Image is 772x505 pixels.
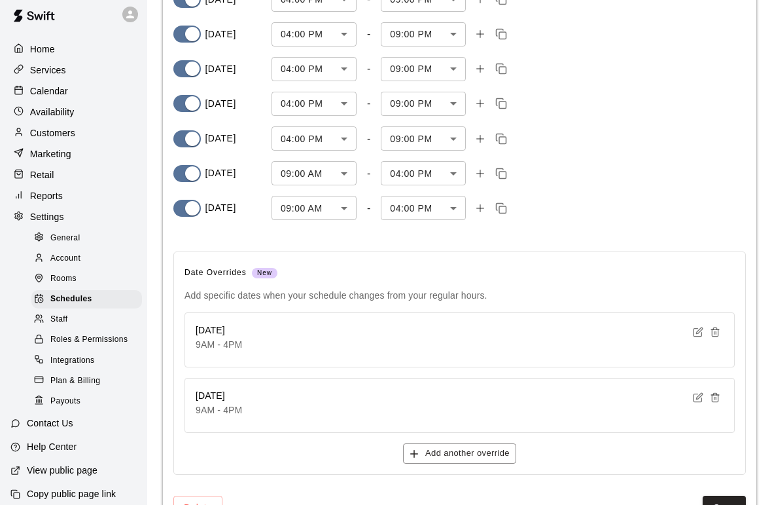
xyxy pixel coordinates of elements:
div: 09:00 PM [381,57,466,81]
p: Services [30,64,66,77]
div: 09:00 PM [381,92,466,116]
div: General [31,229,142,248]
span: Integrations [50,354,95,367]
div: 04:00 PM [272,92,357,116]
p: Add specific dates when your schedule changes from your regular hours. [184,289,735,302]
a: Availability [10,102,137,122]
div: 04:00 PM [272,22,357,47]
h6: [DATE] [196,324,242,338]
p: [DATE] [205,97,236,111]
p: Home [30,43,55,56]
div: Integrations [31,352,142,370]
button: Copy time [492,164,510,183]
div: Roles & Permissions [31,331,142,349]
div: - [367,28,370,40]
div: 09:00 AM [272,196,357,220]
div: - [367,63,370,75]
span: Rooms [50,272,77,286]
span: Account [50,252,80,265]
div: Schedules [31,290,142,309]
p: Contact Us [27,417,73,430]
p: Reports [30,189,63,202]
div: Payouts [31,392,142,411]
a: Roles & Permissions [31,330,147,350]
span: Plan & Billing [50,375,100,388]
p: Copy public page link [27,487,116,500]
a: Integrations [31,350,147,371]
p: Availability [30,105,75,119]
div: - [367,133,370,145]
a: Settings [10,207,137,227]
button: Add time slot [471,94,489,113]
div: 04:00 PM [381,161,466,185]
span: Roles & Permissions [50,333,128,346]
p: Calendar [30,84,68,98]
button: Add time slot [471,199,489,217]
a: Reports [10,186,137,206]
p: [DATE] [205,62,236,76]
button: Add another override [403,443,516,464]
button: Copy time [492,94,510,113]
div: 09:00 PM [381,126,466,151]
span: Payouts [50,395,80,408]
p: 9AM - 4PM [196,403,242,417]
a: Home [10,39,137,59]
div: Account [31,250,142,268]
a: General [31,228,147,248]
a: Retail [10,165,137,185]
span: General [50,232,80,245]
a: Plan & Billing [31,371,147,391]
a: Calendar [10,81,137,101]
button: Copy time [492,130,510,148]
span: Date Overrides [184,263,735,284]
button: Copy time [492,25,510,43]
div: 04:00 PM [381,196,466,220]
p: [DATE] [205,28,236,41]
p: [DATE] [205,166,236,180]
p: Customers [30,126,75,140]
div: - [367,98,370,109]
p: Settings [30,210,64,223]
button: Copy time [492,199,510,217]
button: Copy time [492,60,510,78]
a: Marketing [10,144,137,164]
button: Add time slot [471,130,489,148]
a: Rooms [31,269,147,290]
p: 9AM - 4PM [196,338,242,351]
a: Schedules [31,290,147,310]
a: Account [31,248,147,269]
span: New [252,265,277,282]
p: Help Center [27,440,77,453]
p: [DATE] [205,132,236,145]
button: Add time slot [471,25,489,43]
a: Staff [31,310,147,330]
div: 09:00 AM [272,161,357,185]
p: Retail [30,168,54,181]
div: Customers [10,123,137,143]
span: Schedules [50,293,92,306]
p: [DATE] [205,201,236,215]
div: 04:00 PM [272,57,357,81]
span: Staff [50,313,67,326]
h6: [DATE] [196,389,242,403]
div: 09:00 PM [381,22,466,47]
div: Staff [31,310,142,329]
div: - [367,168,370,179]
p: Marketing [30,147,71,160]
button: Add time slot [471,164,489,183]
a: Services [10,60,137,80]
button: Add time slot [471,60,489,78]
a: Payouts [31,391,147,411]
p: View public page [27,464,97,477]
div: 04:00 PM [272,126,357,151]
div: - [367,202,370,214]
div: Plan & Billing [31,372,142,390]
